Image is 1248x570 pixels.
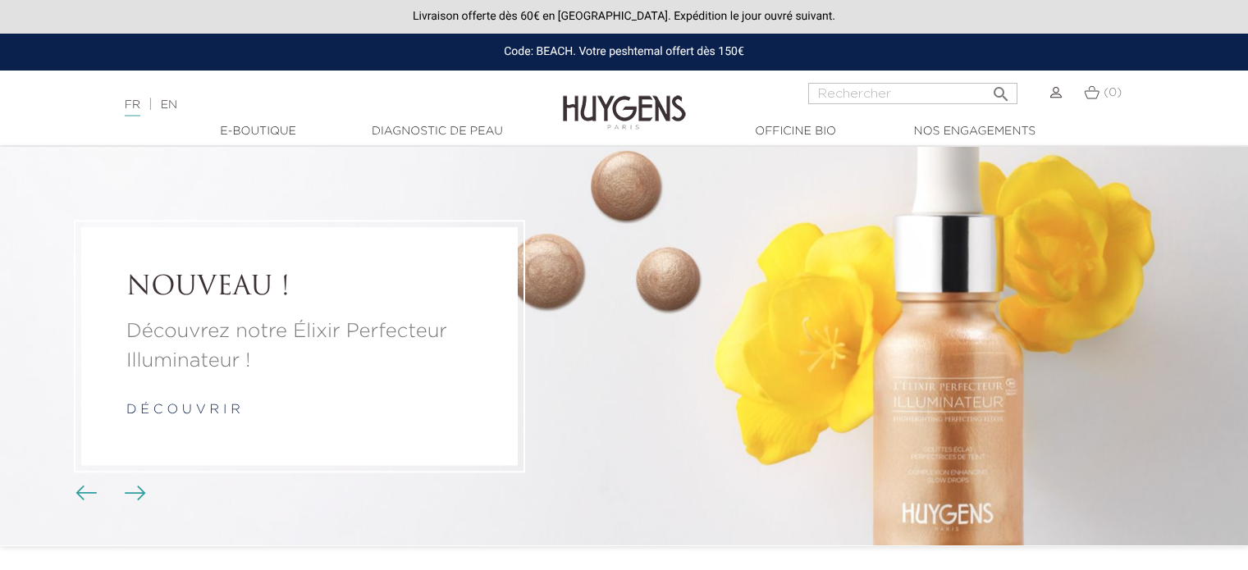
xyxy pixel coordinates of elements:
[714,123,878,140] a: Officine Bio
[563,69,686,132] img: Huygens
[986,78,1016,100] button: 
[355,123,519,140] a: Diagnostic de peau
[1104,87,1122,98] span: (0)
[991,80,1011,99] i: 
[808,83,1017,104] input: Rechercher
[126,317,473,376] a: Découvrez notre Élixir Perfecteur Illuminateur !
[82,481,135,506] div: Boutons du carrousel
[126,404,240,417] a: d é c o u v r i r
[176,123,341,140] a: E-Boutique
[893,123,1057,140] a: Nos engagements
[125,99,140,116] a: FR
[161,99,177,111] a: EN
[126,273,473,304] a: NOUVEAU !
[117,95,508,115] div: |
